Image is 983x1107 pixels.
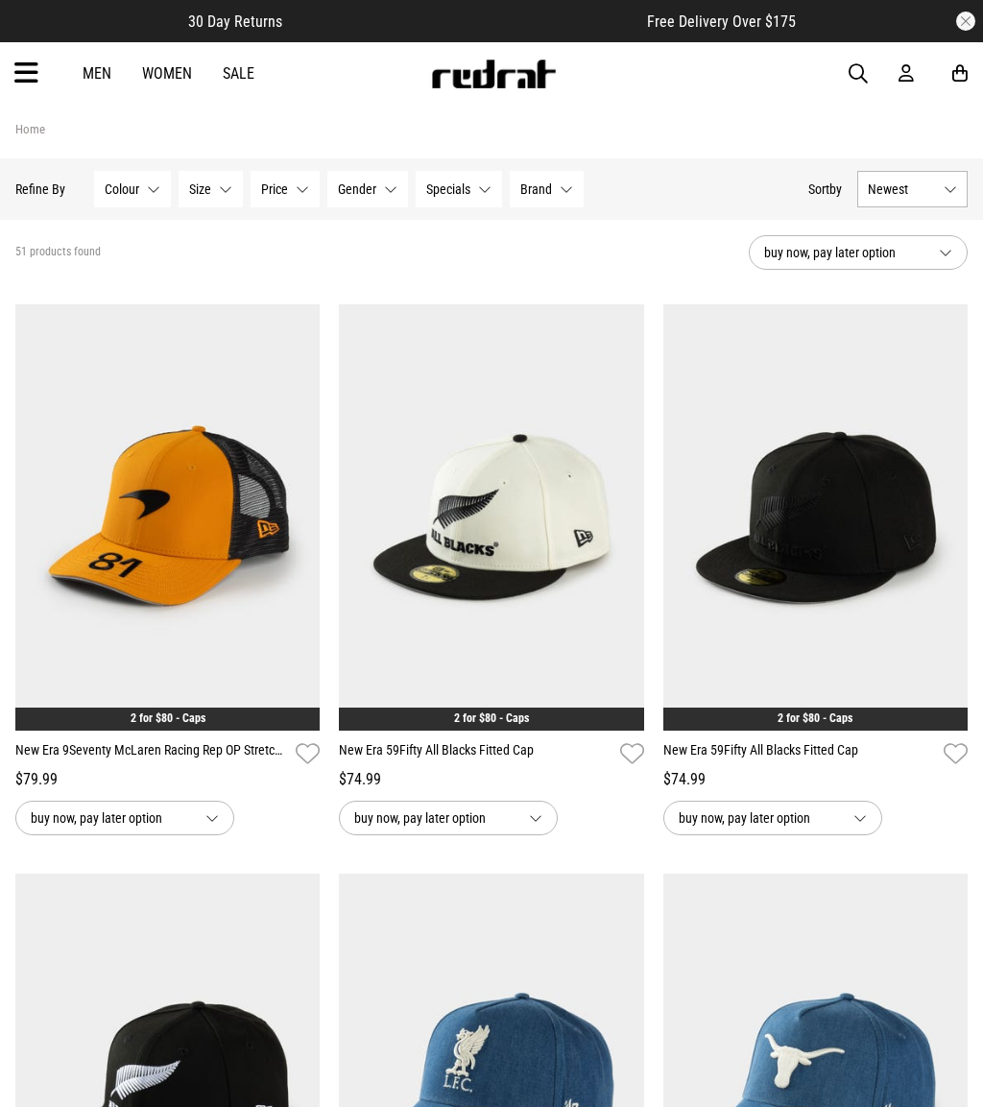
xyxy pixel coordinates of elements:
div: $79.99 [15,768,320,791]
span: buy now, pay later option [679,806,838,830]
iframe: Customer reviews powered by Trustpilot [321,12,609,31]
span: Colour [105,181,139,197]
span: Gender [338,181,376,197]
span: by [829,181,842,197]
button: buy now, pay later option [749,235,968,270]
button: Sortby [808,178,842,201]
span: buy now, pay later option [31,806,190,830]
a: New Era 9Seventy McLaren Racing Rep OP Stretch Snapback Cap [15,740,288,768]
button: Brand [510,171,584,207]
button: buy now, pay later option [339,801,558,835]
button: Colour [94,171,171,207]
span: buy now, pay later option [354,806,514,830]
a: Men [83,64,111,83]
a: 2 for $80 - Caps [778,711,852,725]
div: $74.99 [339,768,643,791]
img: New Era 9seventy Mclaren Racing Rep Op Stretch Snapback Cap in Orange [15,304,320,731]
a: 2 for $80 - Caps [131,711,205,725]
a: 2 for $80 - Caps [454,711,529,725]
button: Newest [857,171,968,207]
img: Redrat logo [430,60,557,88]
a: Sale [223,64,254,83]
span: Newest [868,181,936,197]
button: buy now, pay later option [15,801,234,835]
button: Gender [327,171,408,207]
a: Home [15,122,45,136]
button: buy now, pay later option [663,801,882,835]
img: New Era 59fifty All Blacks Fitted Cap in Multi [339,304,643,731]
span: buy now, pay later option [764,241,923,264]
a: New Era 59Fifty All Blacks Fitted Cap [339,740,611,768]
a: Women [142,64,192,83]
span: Size [189,181,211,197]
span: 51 products found [15,245,101,260]
button: Specials [416,171,502,207]
img: New Era 59fifty All Blacks Fitted Cap in Black [663,304,968,731]
button: Size [179,171,243,207]
span: 30 Day Returns [188,12,282,31]
p: Refine By [15,181,65,197]
span: Brand [520,181,552,197]
span: Price [261,181,288,197]
span: Free Delivery Over $175 [647,12,796,31]
span: Specials [426,181,470,197]
div: $74.99 [663,768,968,791]
button: Price [251,171,320,207]
a: New Era 59Fifty All Blacks Fitted Cap [663,740,936,768]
